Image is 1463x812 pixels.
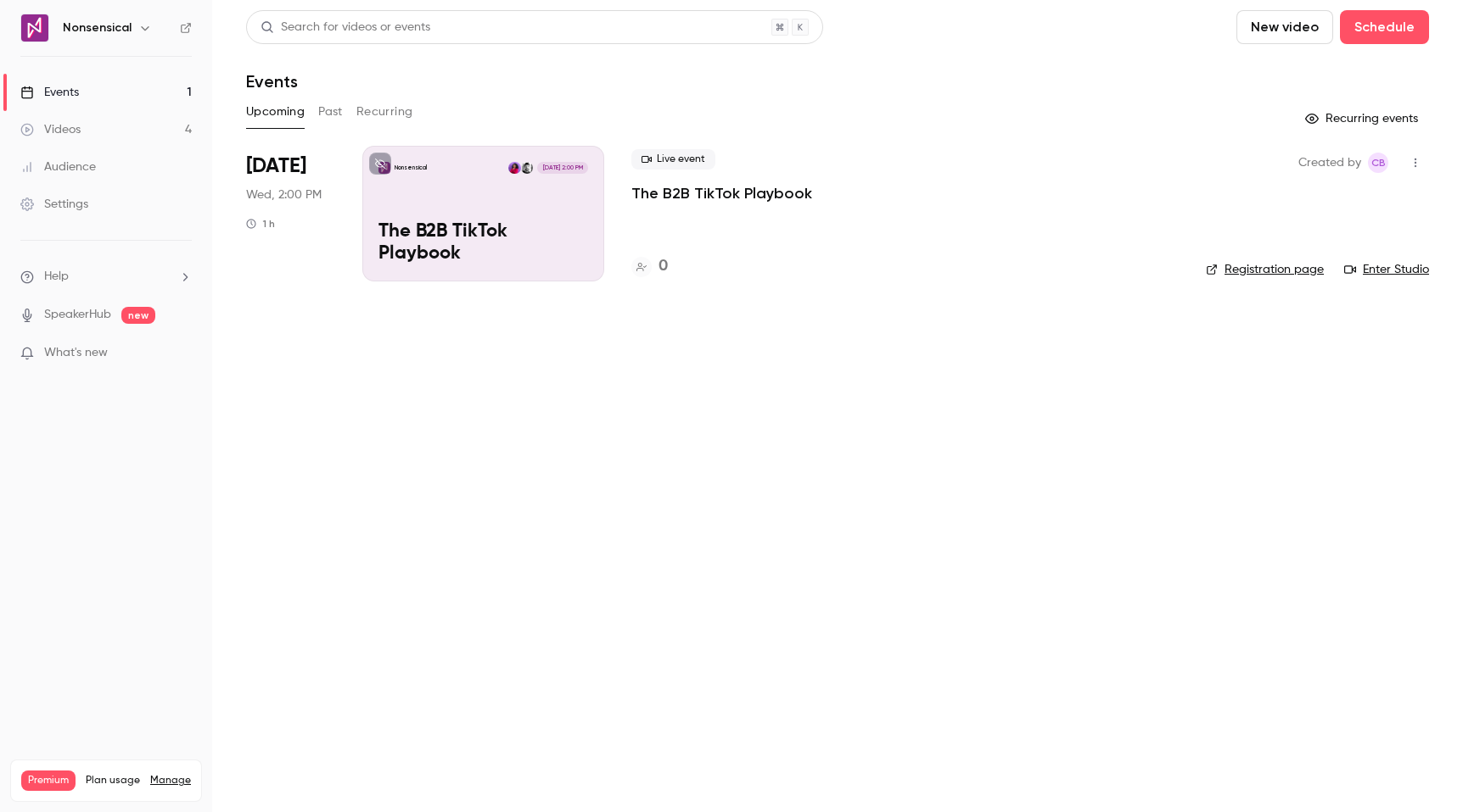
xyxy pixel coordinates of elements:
button: Upcoming [246,98,305,125]
span: [DATE] [246,153,306,180]
h4: 0 [659,255,668,278]
img: Nonsensical [21,14,48,42]
h6: Nonsensical [63,19,132,36]
span: Cristina Bertagna [1368,153,1388,173]
button: Schedule [1340,10,1429,44]
div: Search for videos or events [261,19,430,36]
a: Enter Studio [1344,261,1429,278]
div: Audience [20,159,96,175]
span: Premium [21,770,76,791]
span: [DATE] 2:00 PM [537,162,587,174]
span: new [121,307,155,324]
li: help-dropdown-opener [20,268,192,286]
a: 0 [631,255,668,278]
a: SpeakerHub [44,306,111,324]
span: What's new [44,344,108,362]
p: The B2B TikTok Playbook [378,221,588,265]
div: Videos [20,121,81,138]
a: The B2B TikTok Playbook [631,183,812,203]
div: Aug 27 Wed, 2:00 PM (Europe/London) [246,146,335,281]
img: James Keen [521,162,533,174]
span: Created by [1298,153,1361,173]
div: 1 h [246,217,275,231]
button: Recurring [356,98,413,125]
a: Registration page [1206,261,1324,278]
div: Settings [20,196,88,213]
span: CB [1371,153,1386,173]
span: Help [44,268,69,286]
iframe: Noticeable Trigger [171,346,192,361]
button: Recurring events [1298,105,1429,132]
span: Plan usage [86,774,140,787]
span: Wed, 2:00 PM [246,186,322,203]
div: Events [20,84,79,101]
img: Melina Lee [508,162,520,174]
button: New video [1236,10,1333,44]
a: The B2B TikTok PlaybookNonsensicalJames KeenMelina Lee[DATE] 2:00 PMThe B2B TikTok Playbook [362,146,604,281]
button: Past [318,98,343,125]
h1: Events [246,71,298,92]
p: Nonsensical [395,164,427,172]
a: Manage [150,774,191,787]
span: Live event [631,149,715,170]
